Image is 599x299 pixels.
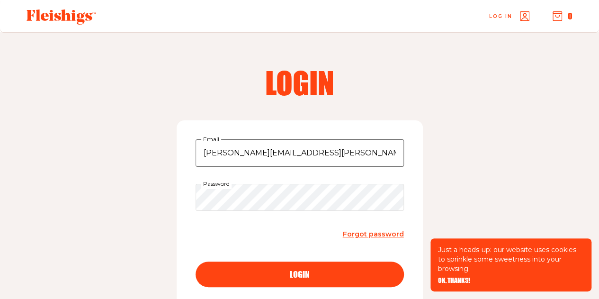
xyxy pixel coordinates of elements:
input: Email [196,139,404,167]
button: 0 [553,11,572,21]
a: Log in [489,11,529,21]
input: Password [196,184,404,211]
label: Password [201,179,232,189]
button: login [196,262,404,287]
span: login [290,270,310,279]
h2: Login [179,67,421,98]
p: Just a heads-up: our website uses cookies to sprinkle some sweetness into your browsing. [438,245,584,273]
a: Forgot password [343,228,404,241]
label: Email [201,134,221,145]
button: OK, THANKS! [438,277,470,284]
span: Log in [489,13,512,20]
span: Forgot password [343,230,404,238]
